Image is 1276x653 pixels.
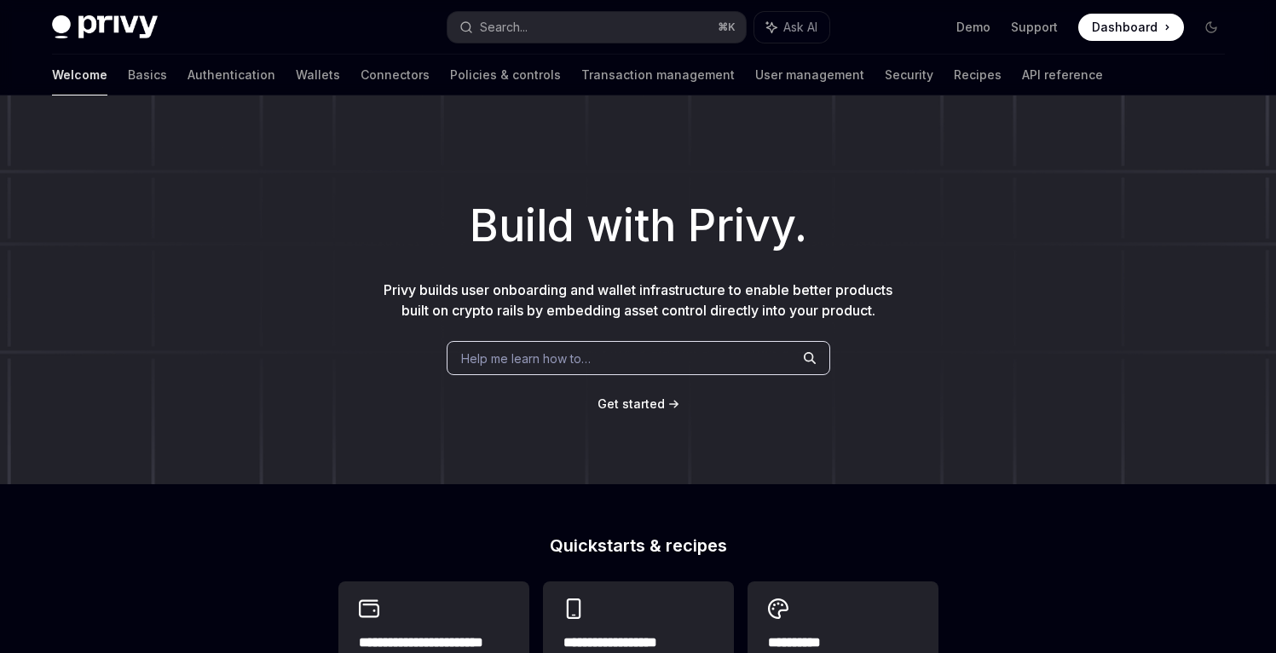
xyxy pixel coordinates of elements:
[480,17,528,38] div: Search...
[1011,19,1058,36] a: Support
[447,12,746,43] button: Search...⌘K
[361,55,430,95] a: Connectors
[52,55,107,95] a: Welcome
[956,19,990,36] a: Demo
[128,55,167,95] a: Basics
[754,12,829,43] button: Ask AI
[461,350,591,367] span: Help me learn how to…
[1092,19,1158,36] span: Dashboard
[296,55,340,95] a: Wallets
[27,193,1249,259] h1: Build with Privy.
[52,15,158,39] img: dark logo
[384,281,892,319] span: Privy builds user onboarding and wallet infrastructure to enable better products built on crypto ...
[1198,14,1225,41] button: Toggle dark mode
[581,55,735,95] a: Transaction management
[783,19,817,36] span: Ask AI
[598,396,665,411] span: Get started
[598,396,665,413] a: Get started
[1022,55,1103,95] a: API reference
[450,55,561,95] a: Policies & controls
[954,55,1002,95] a: Recipes
[188,55,275,95] a: Authentication
[718,20,736,34] span: ⌘ K
[885,55,933,95] a: Security
[338,537,938,554] h2: Quickstarts & recipes
[1078,14,1184,41] a: Dashboard
[755,55,864,95] a: User management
